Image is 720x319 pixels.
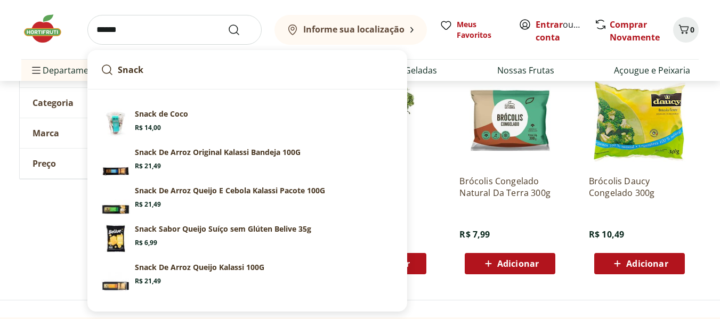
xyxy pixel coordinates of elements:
[20,118,180,148] button: Marca
[303,23,405,35] b: Informe sua localização
[457,19,506,40] span: Meus Favoritos
[465,253,555,274] button: Adicionar
[96,219,398,258] a: PrincipalSnack Sabor Queijo Suíço sem Glúten Belive 35gR$ 6,99
[33,158,56,169] span: Preço
[459,228,490,240] span: R$ 7,99
[594,253,685,274] button: Adicionar
[101,109,131,138] img: Principal
[96,258,398,296] a: PrincipalSnack De Arroz Queijo Kalassi 100GR$ 21,49
[96,59,398,80] a: Snack
[497,259,539,268] span: Adicionar
[536,19,594,43] a: Criar conta
[21,13,75,45] img: Hortifruti
[536,18,583,44] span: ou
[589,175,690,199] a: Brócolis Daucy Congelado 300g
[101,224,131,253] img: Principal
[135,224,311,234] p: Snack Sabor Queijo Suíço sem Glúten Belive 35g
[673,17,699,43] button: Carrinho
[20,149,180,178] button: Preço
[135,185,325,196] p: Snack De Arroz Queijo E Cebola Kalassi Pacote 100G
[459,175,561,199] a: Brócolis Congelado Natural Da Terra 300g
[135,147,301,158] p: Snack De Arroz Original Kalassi Bandeja 100G
[135,124,161,132] span: R$ 14,00
[30,58,43,83] button: Menu
[96,181,398,219] a: PrincipalSnack De Arroz Queijo E Cebola Kalassi Pacote 100GR$ 21,49
[135,162,161,170] span: R$ 21,49
[30,58,107,83] span: Departamentos
[101,147,131,177] img: Principal
[690,24,694,35] span: 0
[20,88,180,118] button: Categoria
[135,277,161,285] span: R$ 21,49
[33,97,74,108] span: Categoria
[135,109,188,119] p: Snack de Coco
[589,228,624,240] span: R$ 10,49
[118,64,143,76] strong: Snack
[87,15,262,45] input: search
[96,143,398,181] a: PrincipalSnack De Arroz Original Kalassi Bandeja 100GR$ 21,49
[626,259,668,268] span: Adicionar
[33,128,59,138] span: Marca
[135,239,157,247] span: R$ 6,99
[497,64,554,77] a: Nossas Frutas
[101,185,131,215] img: Principal
[274,15,427,45] button: Informe sua localização
[135,262,264,273] p: Snack De Arroz Queijo Kalassi 100G
[101,262,131,292] img: Principal
[459,66,561,167] img: Brócolis Congelado Natural Da Terra 300g
[536,19,563,30] a: Entrar
[440,19,506,40] a: Meus Favoritos
[96,104,398,143] a: PrincipalSnack de CocoR$ 14,00
[135,200,161,209] span: R$ 21,49
[589,66,690,167] img: Brócolis Daucy Congelado 300g
[228,23,253,36] button: Submit Search
[614,64,690,77] a: Açougue e Peixaria
[610,19,660,43] a: Comprar Novamente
